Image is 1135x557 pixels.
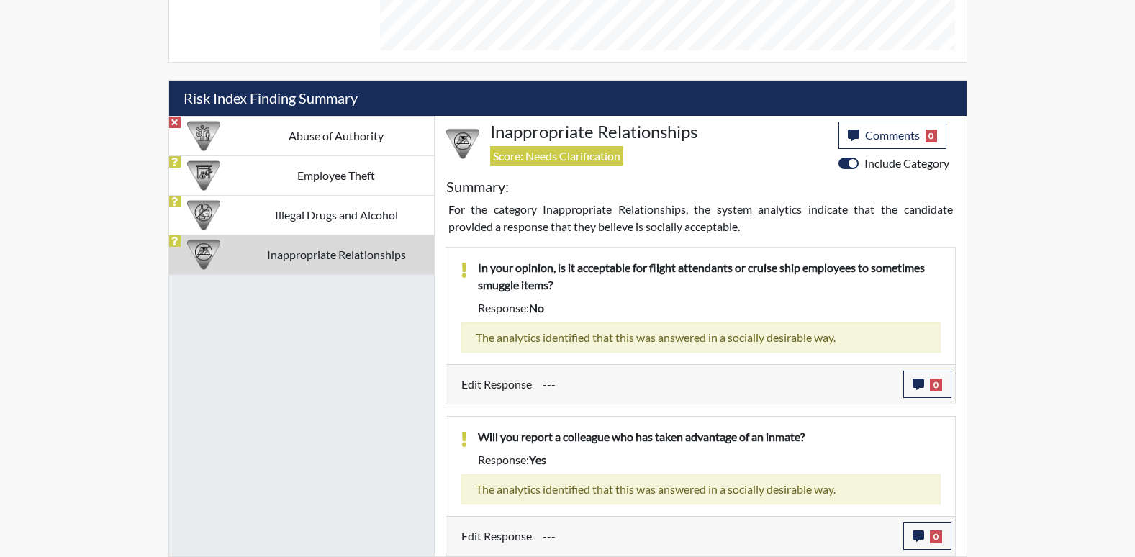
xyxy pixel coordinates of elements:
div: Update the test taker's response, the change might impact the score [532,522,903,550]
label: Edit Response [461,522,532,550]
button: Comments0 [838,122,947,149]
span: 0 [926,130,938,142]
div: The analytics identified that this was answered in a socially desirable way. [461,474,941,504]
span: Score: Needs Clarification [490,146,623,166]
h5: Summary: [446,178,509,195]
h5: Risk Index Finding Summary [169,81,967,116]
button: 0 [903,522,951,550]
h4: Inappropriate Relationships [490,122,828,142]
p: In your opinion, is it acceptable for flight attendants or cruise ship employees to sometimes smu... [478,259,941,294]
img: CATEGORY%20ICON-12.0f6f1024.png [187,199,220,232]
span: 0 [930,379,942,391]
td: Abuse of Authority [239,116,434,155]
img: CATEGORY%20ICON-14.139f8ef7.png [187,238,220,271]
td: Employee Theft [239,155,434,195]
span: 0 [930,530,942,543]
div: Response: [467,299,951,317]
button: 0 [903,371,951,398]
span: no [529,301,544,314]
img: CATEGORY%20ICON-07.58b65e52.png [187,159,220,192]
label: Include Category [864,155,949,172]
td: Inappropriate Relationships [239,235,434,274]
img: CATEGORY%20ICON-14.139f8ef7.png [446,127,479,160]
div: Update the test taker's response, the change might impact the score [532,371,903,398]
td: Illegal Drugs and Alcohol [239,195,434,235]
p: For the category Inappropriate Relationships, the system analytics indicate that the candidate pr... [448,201,953,235]
span: Comments [865,128,920,142]
div: Response: [467,451,951,468]
span: yes [529,453,546,466]
img: CATEGORY%20ICON-01.94e51fac.png [187,119,220,153]
label: Edit Response [461,371,532,398]
p: Will you report a colleague who has taken advantage of an inmate? [478,428,941,445]
div: The analytics identified that this was answered in a socially desirable way. [461,322,941,353]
